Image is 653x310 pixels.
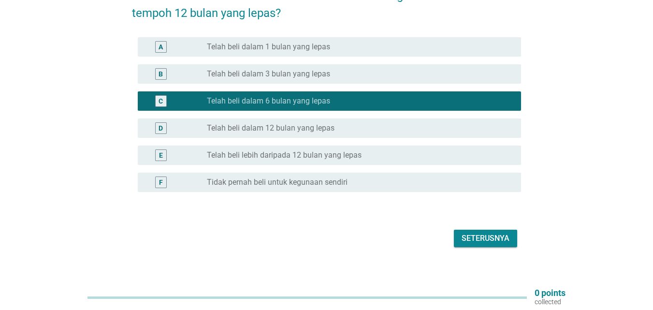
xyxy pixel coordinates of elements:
[159,69,163,79] div: B
[207,123,334,133] label: Telah beli dalam 12 bulan yang lepas
[207,42,330,52] label: Telah beli dalam 1 bulan yang lepas
[454,230,517,247] button: Seterusnya
[159,150,163,161] div: E
[207,150,362,160] label: Telah beli lebih daripada 12 bulan yang lepas
[207,177,348,187] label: Tidak pernah beli untuk kegunaan sendiri
[207,69,330,79] label: Telah beli dalam 3 bulan yang lepas
[535,289,566,297] p: 0 points
[159,177,163,188] div: F
[462,233,509,244] div: Seterusnya
[535,297,566,306] p: collected
[159,123,163,133] div: D
[159,42,163,52] div: A
[207,96,330,106] label: Telah beli dalam 6 bulan yang lepas
[159,96,163,106] div: C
